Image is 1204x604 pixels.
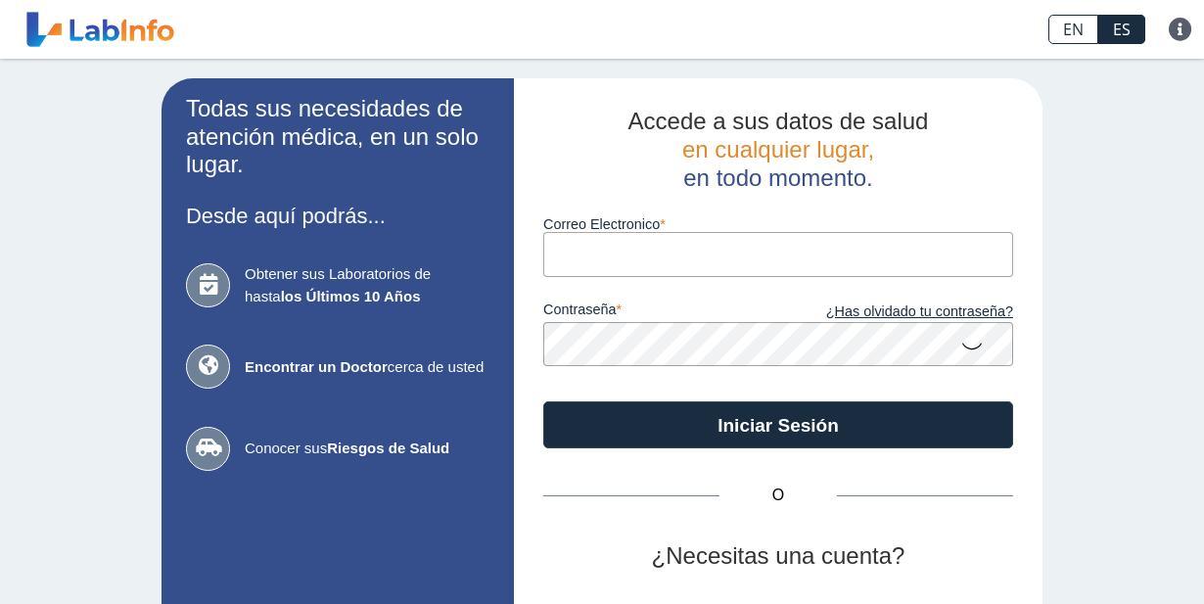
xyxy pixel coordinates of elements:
b: Riesgos de Salud [327,440,449,456]
span: en todo momento. [683,164,872,191]
span: cerca de usted [245,356,489,379]
h2: ¿Necesitas una cuenta? [543,542,1013,571]
a: EN [1048,15,1098,44]
span: Conocer sus [245,438,489,460]
button: Iniciar Sesión [543,401,1013,448]
span: O [719,484,837,507]
a: ¿Has olvidado tu contraseña? [778,302,1013,323]
label: contraseña [543,302,778,323]
b: Encontrar un Doctor [245,358,388,375]
a: ES [1098,15,1145,44]
span: Obtener sus Laboratorios de hasta [245,263,489,307]
iframe: Help widget launcher [1030,528,1182,582]
h3: Desde aquí podrás... [186,204,489,228]
label: Correo Electronico [543,216,1013,232]
span: Accede a sus datos de salud [628,108,929,134]
span: en cualquier lugar, [682,136,874,163]
h2: Todas sus necesidades de atención médica, en un solo lugar. [186,95,489,179]
b: los Últimos 10 Años [281,288,421,304]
